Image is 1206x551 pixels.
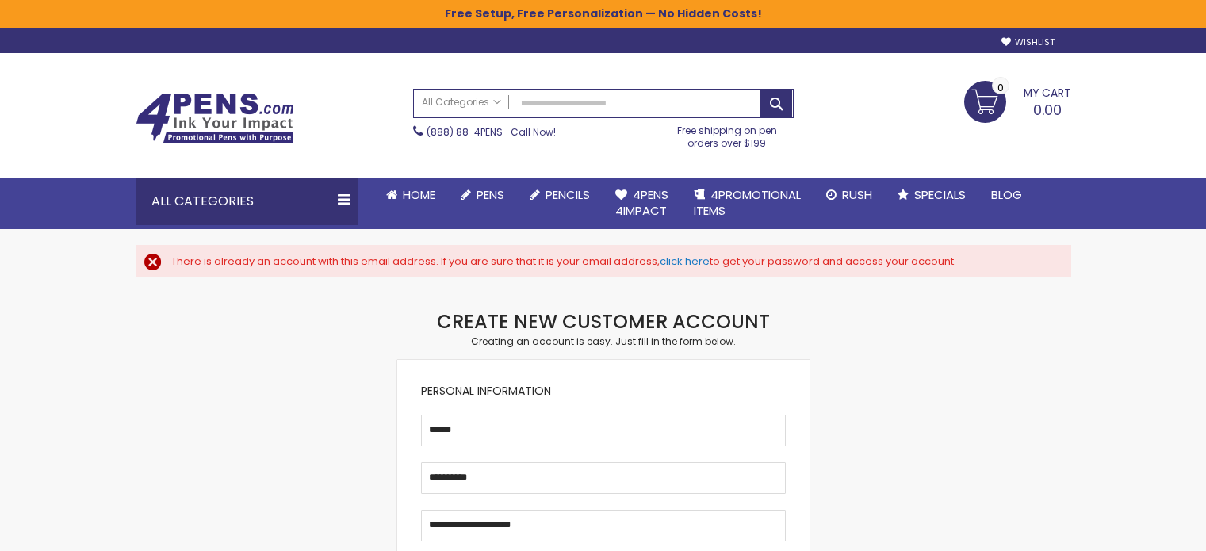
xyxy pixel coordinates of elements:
[991,186,1022,203] span: Blog
[421,383,551,399] span: Personal Information
[842,186,872,203] span: Rush
[397,335,810,348] div: Creating an account is easy. Just fill in the form below.
[603,178,681,229] a: 4Pens4impact
[681,178,814,229] a: 4PROMOTIONALITEMS
[546,186,590,203] span: Pencils
[414,90,509,116] a: All Categories
[660,118,794,150] div: Free shipping on pen orders over $199
[694,186,801,219] span: 4PROMOTIONAL ITEMS
[517,178,603,212] a: Pencils
[427,125,503,139] a: (888) 88-4PENS
[171,254,1055,269] div: There is already an account with this email address. If you are sure that it is your email addres...
[373,178,448,212] a: Home
[885,178,978,212] a: Specials
[477,186,504,203] span: Pens
[978,178,1035,212] a: Blog
[448,178,517,212] a: Pens
[615,186,668,219] span: 4Pens 4impact
[814,178,885,212] a: Rush
[1033,100,1062,120] span: 0.00
[660,254,710,269] a: click here
[964,81,1071,121] a: 0.00 0
[403,186,435,203] span: Home
[437,308,770,335] strong: Create New Customer Account
[427,125,556,139] span: - Call Now!
[422,96,501,109] span: All Categories
[1001,36,1055,48] a: Wishlist
[136,93,294,143] img: 4Pens Custom Pens and Promotional Products
[914,186,966,203] span: Specials
[997,80,1004,95] span: 0
[136,178,358,225] div: All Categories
